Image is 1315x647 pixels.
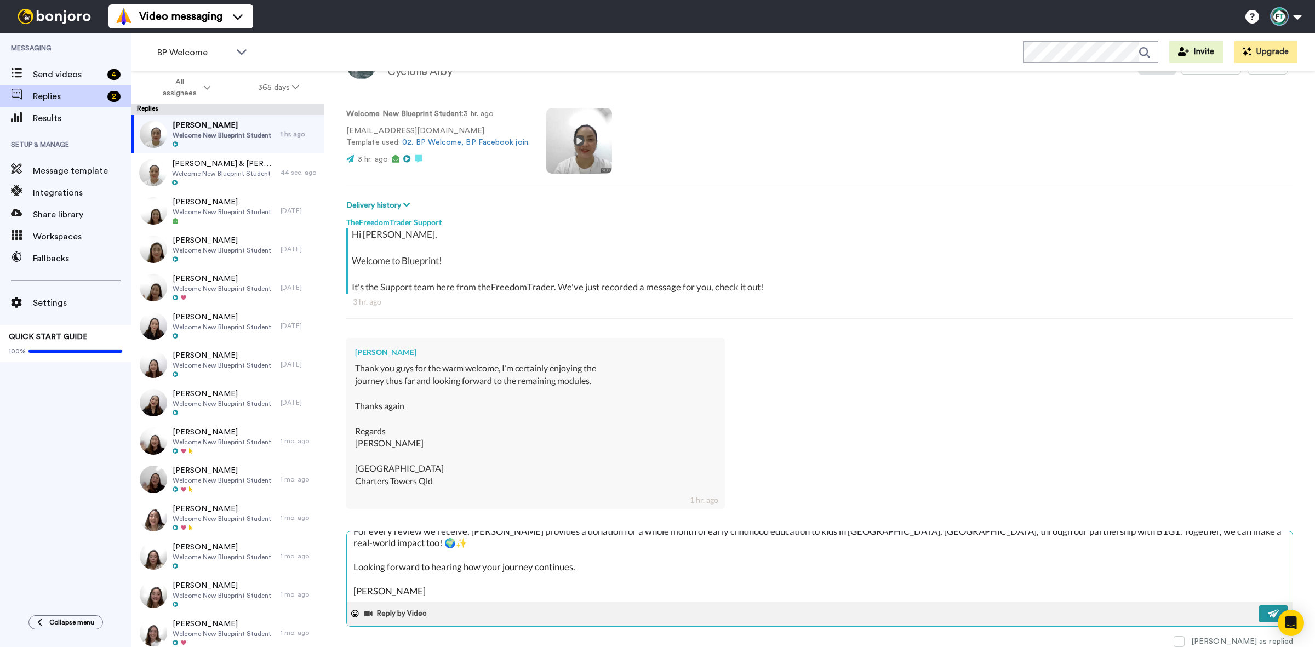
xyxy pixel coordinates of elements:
div: 1 mo. ago [281,437,319,445]
a: [PERSON_NAME]Welcome New Blueprint Student1 mo. ago [131,422,324,460]
a: [PERSON_NAME]Welcome New Blueprint Student1 mo. ago [131,537,324,575]
span: QUICK START GUIDE [9,333,88,341]
div: 1 hr. ago [690,495,718,506]
span: BP Welcome [157,46,231,59]
div: TheFreedomTrader Support [346,211,1293,228]
button: Collapse menu [28,615,103,629]
div: 3 hr. ago [353,296,1287,307]
span: [PERSON_NAME] [173,388,271,399]
span: Send videos [33,68,103,81]
div: [PERSON_NAME] [355,347,716,358]
span: [PERSON_NAME] [173,465,271,476]
span: Results [33,112,131,125]
img: 6a6155a3-421a-43d3-97da-65765d2f9750-thumb.jpg [140,504,167,531]
span: Welcome New Blueprint Student [172,169,275,178]
div: 44 sec. ago [281,168,319,177]
button: All assignees [134,72,235,103]
span: [PERSON_NAME] [173,619,271,629]
a: [PERSON_NAME]Welcome New Blueprint Student[DATE] [131,383,324,422]
a: [PERSON_NAME]Welcome New Blueprint Student1 hr. ago [131,115,324,153]
span: Collapse menu [49,618,94,627]
span: Welcome New Blueprint Student [173,399,271,408]
div: Replies [131,104,324,115]
div: [DATE] [281,360,319,369]
div: 1 mo. ago [281,552,319,560]
span: [PERSON_NAME] [173,350,271,361]
span: Welcome New Blueprint Student [173,131,271,140]
span: [PERSON_NAME] [173,312,271,323]
span: Welcome New Blueprint Student [173,514,271,523]
a: [PERSON_NAME]Welcome New Blueprint Student1 mo. ago [131,499,324,537]
img: 4ab665f2-fe0f-4864-9bc8-d251bb6dc807-thumb.jpg [140,121,167,148]
img: d984c51e-ca40-4782-b176-f74f2523c990-thumb.jpg [139,159,167,186]
div: [DATE] [281,207,319,215]
strong: Welcome New Blueprint Student [346,110,462,118]
img: 97569ce0-8e94-4f00-8640-7082427f388a-thumb.jpg [140,427,167,455]
img: 8fa30e65-fab7-49be-98a4-0032721ffb89-thumb.jpg [140,197,167,225]
span: Share library [33,208,131,221]
img: 2cb14c08-ec8b-410a-8e8a-5faef2632402-thumb.jpg [140,466,167,493]
span: Welcome New Blueprint Student [173,629,271,638]
span: 100% [9,347,26,356]
img: 92c2e7a7-a155-4bf9-800c-cf066f9468f1-thumb.jpg [140,312,167,340]
span: 3 hr. ago [358,156,388,163]
span: [PERSON_NAME] [173,580,271,591]
span: [PERSON_NAME] [173,235,271,246]
span: Video messaging [139,9,222,24]
img: 999b8a29-e3a6-4ed7-b271-f474216ed39e-thumb.jpg [140,619,167,646]
div: [DATE] [281,322,319,330]
span: All assignees [157,77,202,99]
span: Welcome New Blueprint Student [173,246,271,255]
div: 4 [107,69,121,80]
span: Message template [33,164,131,178]
div: [DATE] [281,245,319,254]
a: [PERSON_NAME]Welcome New Blueprint Student[DATE] [131,192,324,230]
span: Welcome New Blueprint Student [173,208,271,216]
img: bj-logo-header-white.svg [13,9,95,24]
span: Welcome New Blueprint Student [173,361,271,370]
p: [EMAIL_ADDRESS][DOMAIN_NAME] Template used: [346,125,530,148]
span: Fallbacks [33,252,131,265]
img: b43c9de5-5480-43a9-a008-b487c162ddc5-thumb.jpg [140,236,167,263]
span: Welcome New Blueprint Student [173,438,271,446]
span: [PERSON_NAME] [173,197,271,208]
div: [DATE] [281,283,319,292]
button: Reply by Video [363,605,430,622]
span: [PERSON_NAME] [173,120,271,131]
span: [PERSON_NAME] [173,542,271,553]
a: [PERSON_NAME]Welcome New Blueprint Student[DATE] [131,307,324,345]
a: [PERSON_NAME]Welcome New Blueprint Student1 mo. ago [131,460,324,499]
div: 2 [107,91,121,102]
a: [PERSON_NAME] & [PERSON_NAME]Welcome New Blueprint Student44 sec. ago [131,153,324,192]
span: [PERSON_NAME] & [PERSON_NAME] [172,158,275,169]
div: [DATE] [281,398,319,407]
div: 1 mo. ago [281,475,319,484]
a: [PERSON_NAME]Welcome New Blueprint Student1 mo. ago [131,575,324,614]
img: 9849f8de-27ce-478c-87d0-8f97a8a9313f-thumb.jpg [140,542,167,570]
img: vm-color.svg [115,8,133,25]
span: Welcome New Blueprint Student [173,323,271,331]
span: Integrations [33,186,131,199]
button: Invite [1169,41,1223,63]
div: Thank you guys for the warm welcome, I’m certainly enjoying the journey thus far and looking forw... [355,362,716,500]
div: Hi [PERSON_NAME], Welcome to Blueprint! It's the Support team here from theFreedomTrader. We've j... [352,228,1290,294]
div: 1 mo. ago [281,590,319,599]
a: [PERSON_NAME]Welcome New Blueprint Student[DATE] [131,345,324,383]
div: Open Intercom Messenger [1278,610,1304,636]
span: Welcome New Blueprint Student [173,476,271,485]
img: 9e8952bc-f14e-410a-ab61-902572a70883-thumb.jpg [140,389,167,416]
span: [PERSON_NAME] [173,427,271,438]
a: [PERSON_NAME]Welcome New Blueprint Student[DATE] [131,230,324,268]
span: Settings [33,296,131,310]
span: [PERSON_NAME] [173,273,271,284]
div: [PERSON_NAME] as replied [1191,636,1293,647]
img: 48404405-2ee8-479e-8f33-e955774aff94-thumb.jpg [140,581,167,608]
div: 1 hr. ago [281,130,319,139]
span: Welcome New Blueprint Student [173,284,271,293]
button: 365 days [235,78,323,98]
img: send-white.svg [1268,609,1280,618]
div: Cyclone Alby [387,66,504,78]
p: : 3 hr. ago [346,108,530,120]
span: Replies [33,90,103,103]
